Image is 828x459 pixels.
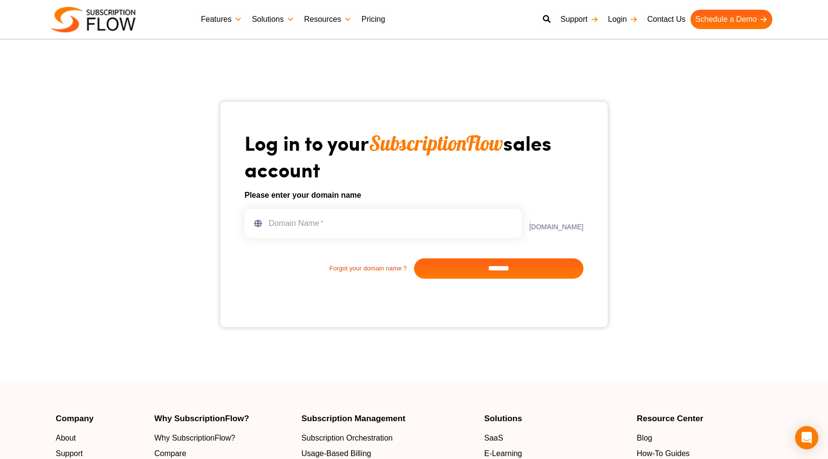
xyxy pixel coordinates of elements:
a: Contact Us [643,10,690,29]
a: Subscription Orchestration [301,432,475,444]
span: Subscription Orchestration [301,432,393,444]
span: About [56,432,76,444]
span: Why SubscriptionFlow? [154,432,235,444]
a: Resources [299,10,356,29]
a: Features [196,10,247,29]
h4: Solutions [484,414,627,423]
img: Subscriptionflow [51,7,136,32]
span: Blog [637,432,652,444]
h4: Resource Center [637,414,772,423]
h6: Please enter your domain name [245,190,583,201]
a: Support [555,10,603,29]
label: .[DOMAIN_NAME] [521,217,583,230]
a: Schedule a Demo [690,10,772,29]
a: Forgot your domain name ? [245,264,414,273]
span: SaaS [484,432,503,444]
h4: Subscription Management [301,414,475,423]
a: Blog [637,432,772,444]
h1: Log in to your sales account [245,130,583,182]
div: Open Intercom Messenger [795,426,818,449]
a: SaaS [484,432,627,444]
h4: Why SubscriptionFlow? [154,414,292,423]
a: About [56,432,145,444]
a: Login [603,10,643,29]
h4: Company [56,414,145,423]
a: Solutions [247,10,299,29]
a: Why SubscriptionFlow? [154,432,292,444]
span: SubscriptionFlow [369,130,503,156]
a: Pricing [356,10,390,29]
